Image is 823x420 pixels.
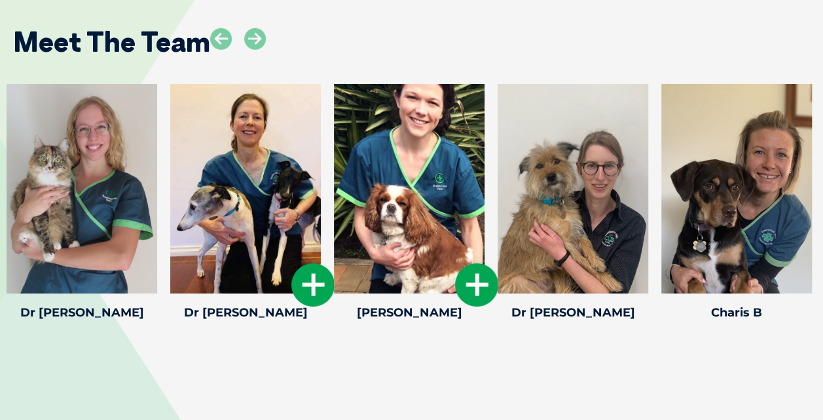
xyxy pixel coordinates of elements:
[170,307,321,318] h4: Dr [PERSON_NAME]
[7,307,157,318] h4: Dr [PERSON_NAME]
[13,28,210,56] h2: Meet The Team
[661,307,812,318] h4: Charis B
[334,307,485,318] h4: [PERSON_NAME]
[498,307,648,318] h4: Dr [PERSON_NAME]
